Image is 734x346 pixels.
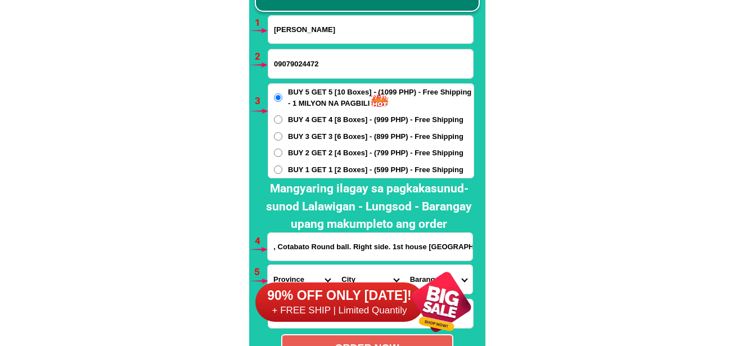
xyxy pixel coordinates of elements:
[274,149,282,157] input: BUY 2 GET 2 [4 Boxes] - (799 PHP) - Free Shipping
[255,234,268,249] h6: 4
[274,132,282,141] input: BUY 3 GET 3 [6 Boxes] - (899 PHP) - Free Shipping
[288,131,463,142] span: BUY 3 GET 3 [6 Boxes] - (899 PHP) - Free Shipping
[288,147,463,159] span: BUY 2 GET 2 [4 Boxes] - (799 PHP) - Free Shipping
[274,165,282,174] input: BUY 1 GET 1 [2 Boxes] - (599 PHP) - Free Shipping
[258,180,480,233] h2: Mangyaring ilagay sa pagkakasunud-sunod Lalawigan - Lungsod - Barangay upang makumpleto ang order
[274,93,282,102] input: BUY 5 GET 5 [10 Boxes] - (1099 PHP) - Free Shipping - 1 MILYON NA PAGBILI
[268,50,473,78] input: Input phone_number
[288,87,474,109] span: BUY 5 GET 5 [10 Boxes] - (1099 PHP) - Free Shipping - 1 MILYON NA PAGBILI
[255,94,268,109] h6: 3
[255,287,424,304] h6: 90% OFF ONLY [DATE]!
[255,50,268,64] h6: 2
[288,114,463,125] span: BUY 4 GET 4 [8 Boxes] - (999 PHP) - Free Shipping
[274,115,282,124] input: BUY 4 GET 4 [8 Boxes] - (999 PHP) - Free Shipping
[255,304,424,317] h6: + FREE SHIP | Limited Quantily
[254,265,267,280] h6: 5
[268,16,473,43] input: Input full_name
[288,164,463,176] span: BUY 1 GET 1 [2 Boxes] - (599 PHP) - Free Shipping
[268,233,472,260] input: Input address
[255,16,268,30] h6: 1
